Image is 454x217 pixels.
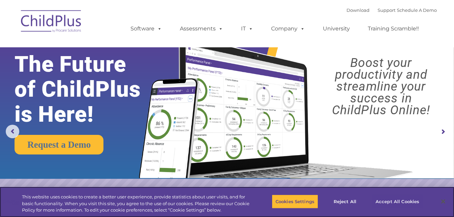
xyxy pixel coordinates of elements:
a: Software [124,22,169,35]
rs-layer: Boost your productivity and streamline your success in ChildPlus Online! [314,57,449,116]
a: Support [378,7,396,13]
div: This website uses cookies to create a better user experience, provide statistics about user visit... [22,194,250,214]
a: Training Scramble!! [361,22,426,35]
button: Close [436,194,451,209]
a: IT [234,22,260,35]
a: Schedule A Demo [397,7,437,13]
a: Download [347,7,369,13]
a: University [316,22,357,35]
img: ChildPlus by Procare Solutions [18,5,85,39]
span: Last name [94,45,115,50]
a: Assessments [173,22,230,35]
button: Reject All [324,194,366,209]
button: Accept All Cookies [372,194,423,209]
button: Cookies Settings [272,194,318,209]
a: Company [264,22,312,35]
rs-layer: The Future of ChildPlus is Here! [15,52,160,127]
font: | [347,7,437,13]
a: Request a Demo [15,135,103,154]
span: Phone number [94,72,123,77]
